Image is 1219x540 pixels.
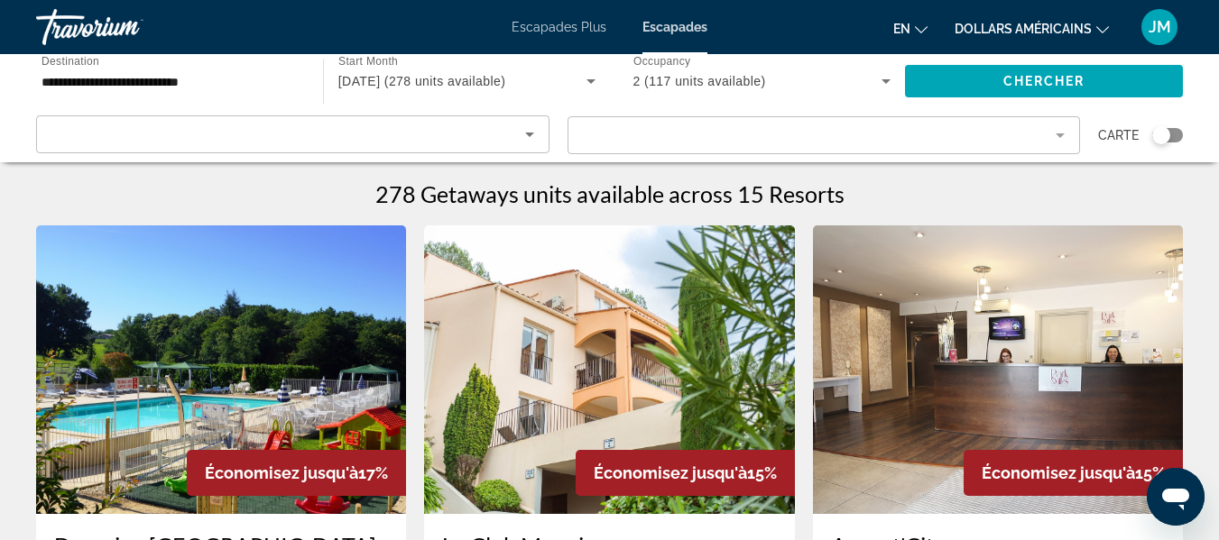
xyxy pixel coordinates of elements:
div: 15% [964,450,1183,496]
button: Chercher [905,65,1183,97]
span: Économisez jusqu'à [205,463,358,482]
a: Travorium [36,4,217,50]
mat-select: Sort by [51,124,534,145]
img: 4195O04X.jpg [36,225,406,514]
iframe: Bouton de lancement de la fenêtre de messagerie [1147,468,1205,526]
font: dollars américains [955,22,1092,36]
a: Escapades Plus [512,20,606,34]
span: Économisez jusqu'à [594,463,747,482]
font: en [893,22,910,36]
a: Escapades [642,20,707,34]
img: RH23O01X.jpg [813,225,1183,514]
span: 2 (117 units available) [633,74,766,88]
font: JM [1149,17,1171,36]
span: Destination [42,55,99,67]
div: 17% [187,450,406,496]
span: Chercher [1003,74,1085,88]
button: Filter [568,115,1081,155]
button: Menu utilisateur [1136,8,1183,46]
div: 15% [576,450,795,496]
button: Changer de devise [955,15,1109,41]
span: [DATE] (278 units available) [338,74,506,88]
span: Start Month [338,56,398,68]
img: 7432E01X.jpg [424,225,794,514]
span: Économisez jusqu'à [982,463,1135,482]
span: Carte [1098,123,1139,148]
button: Changer de langue [893,15,928,41]
h1: 278 Getaways units available across 15 Resorts [375,180,845,207]
span: Occupancy [633,56,690,68]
